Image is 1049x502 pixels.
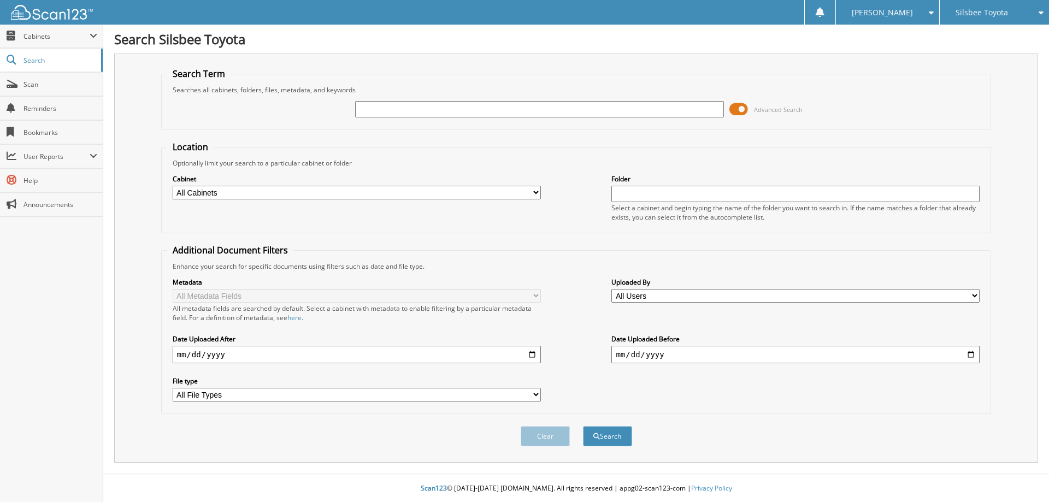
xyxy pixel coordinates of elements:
[994,450,1049,502] iframe: Chat Widget
[103,475,1049,502] div: © [DATE]-[DATE] [DOMAIN_NAME]. All rights reserved | appg02-scan123-com |
[611,334,980,344] label: Date Uploaded Before
[167,68,231,80] legend: Search Term
[23,128,97,137] span: Bookmarks
[173,174,541,184] label: Cabinet
[611,203,980,222] div: Select a cabinet and begin typing the name of the folder you want to search in. If the name match...
[611,174,980,184] label: Folder
[611,277,980,287] label: Uploaded By
[583,426,632,446] button: Search
[167,85,986,95] div: Searches all cabinets, folders, files, metadata, and keywords
[521,426,570,446] button: Clear
[173,304,541,322] div: All metadata fields are searched by default. Select a cabinet with metadata to enable filtering b...
[956,9,1008,16] span: Silsbee Toyota
[23,80,97,89] span: Scan
[167,141,214,153] legend: Location
[114,30,1038,48] h1: Search Silsbee Toyota
[852,9,913,16] span: [PERSON_NAME]
[167,158,986,168] div: Optionally limit your search to a particular cabinet or folder
[173,346,541,363] input: start
[173,334,541,344] label: Date Uploaded After
[167,244,293,256] legend: Additional Document Filters
[11,5,93,20] img: scan123-logo-white.svg
[287,313,302,322] a: here
[23,32,90,41] span: Cabinets
[23,176,97,185] span: Help
[23,200,97,209] span: Announcements
[691,483,732,493] a: Privacy Policy
[23,104,97,113] span: Reminders
[173,376,541,386] label: File type
[167,262,986,271] div: Enhance your search for specific documents using filters such as date and file type.
[611,346,980,363] input: end
[754,105,803,114] span: Advanced Search
[173,277,541,287] label: Metadata
[23,56,96,65] span: Search
[23,152,90,161] span: User Reports
[421,483,447,493] span: Scan123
